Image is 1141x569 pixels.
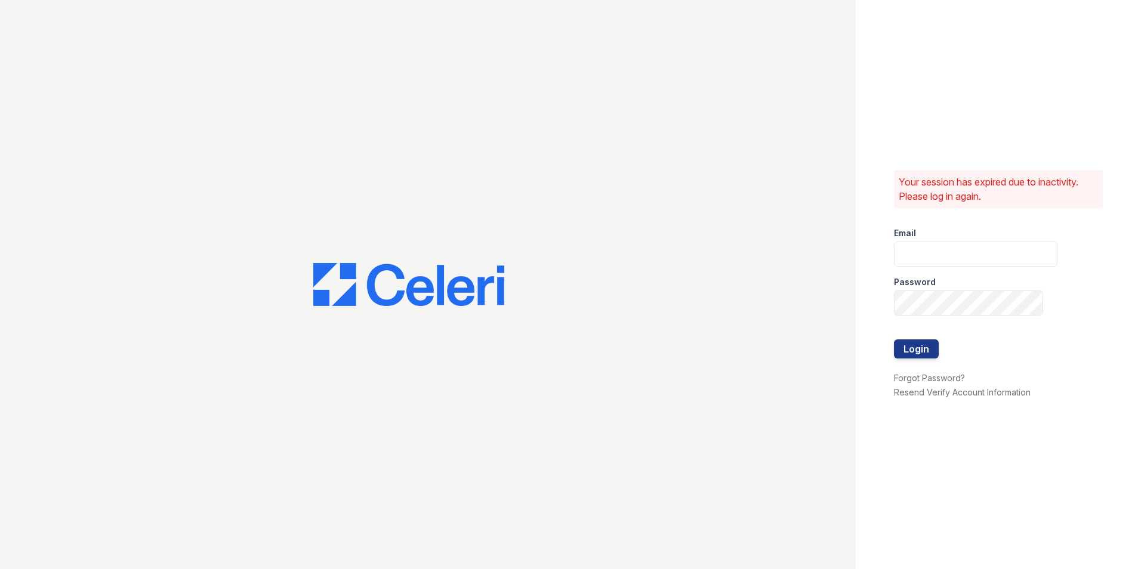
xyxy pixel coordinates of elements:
[899,175,1098,203] p: Your session has expired due to inactivity. Please log in again.
[894,276,936,288] label: Password
[313,263,504,306] img: CE_Logo_Blue-a8612792a0a2168367f1c8372b55b34899dd931a85d93a1a3d3e32e68fde9ad4.png
[894,227,916,239] label: Email
[894,339,939,358] button: Login
[894,387,1031,397] a: Resend Verify Account Information
[894,373,965,383] a: Forgot Password?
